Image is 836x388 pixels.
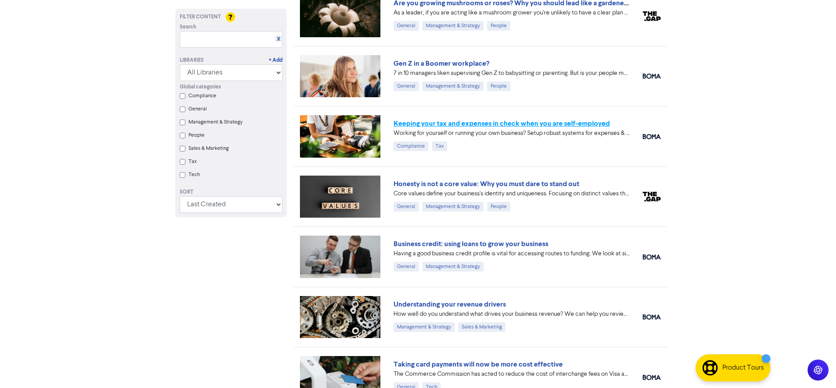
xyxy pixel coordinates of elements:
div: Core values define your business's identity and uniqueness. Focusing on distinct values that refl... [394,189,630,198]
div: Management & Strategy [422,262,484,272]
label: Tech [188,171,200,179]
a: Taking card payments will now be more cost effective [394,360,563,369]
div: The Commerce Commission has acted to reduce the cost of interchange fees on Visa and Mastercard p... [394,370,630,379]
label: Tax [188,158,197,166]
div: Tax [432,141,447,151]
div: People [487,21,510,31]
div: As a leader, if you are acting like a mushroom grower you’re unlikely to have a clear plan yourse... [394,8,630,18]
div: General [394,81,419,91]
img: boma [643,375,661,380]
img: boma [643,254,661,260]
div: People [487,81,510,91]
img: thegap [643,11,661,21]
a: X [277,36,280,42]
div: Working for yourself or running your own business? Setup robust systems for expenses & tax requir... [394,129,630,138]
label: General [188,105,207,113]
div: Management & Strategy [422,21,484,31]
div: Management & Strategy [422,81,484,91]
label: Management & Strategy [188,118,243,126]
div: General [394,21,419,31]
div: Global categories [180,83,282,91]
div: Filter Content [180,13,282,21]
div: How well do you understand what drives your business revenue? We can help you review your numbers... [394,310,630,319]
img: boma_accounting [643,134,661,139]
div: Management & Strategy [394,322,455,332]
iframe: Chat Widget [792,346,836,388]
div: 7 in 10 managers liken supervising Gen Z to babysitting or parenting. But is your people manageme... [394,69,630,78]
div: Compliance [394,141,428,151]
label: Sales & Marketing [188,145,229,152]
a: Honesty is not a core value: Why you must dare to stand out [394,180,579,188]
div: Sales & Marketing [458,322,505,332]
a: Understanding your revenue drivers [394,300,506,309]
div: Having a good business credit profile is vital for accessing routes to funding. We look at six di... [394,249,630,258]
div: Management & Strategy [422,202,484,212]
div: Sort [180,188,282,196]
img: boma_accounting [643,314,661,320]
div: Libraries [180,56,204,64]
img: boma [643,74,661,79]
a: Business credit: using loans to grow your business [394,240,548,248]
a: Keeping your tax and expenses in check when you are self-employed [394,119,610,128]
label: Compliance [188,92,216,100]
div: General [394,202,419,212]
span: Search [180,23,196,31]
a: Gen Z in a Boomer workplace? [394,59,489,68]
label: People [188,131,205,139]
div: People [487,202,510,212]
img: thegap [643,192,661,201]
a: + Add [269,56,282,64]
div: General [394,262,419,272]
